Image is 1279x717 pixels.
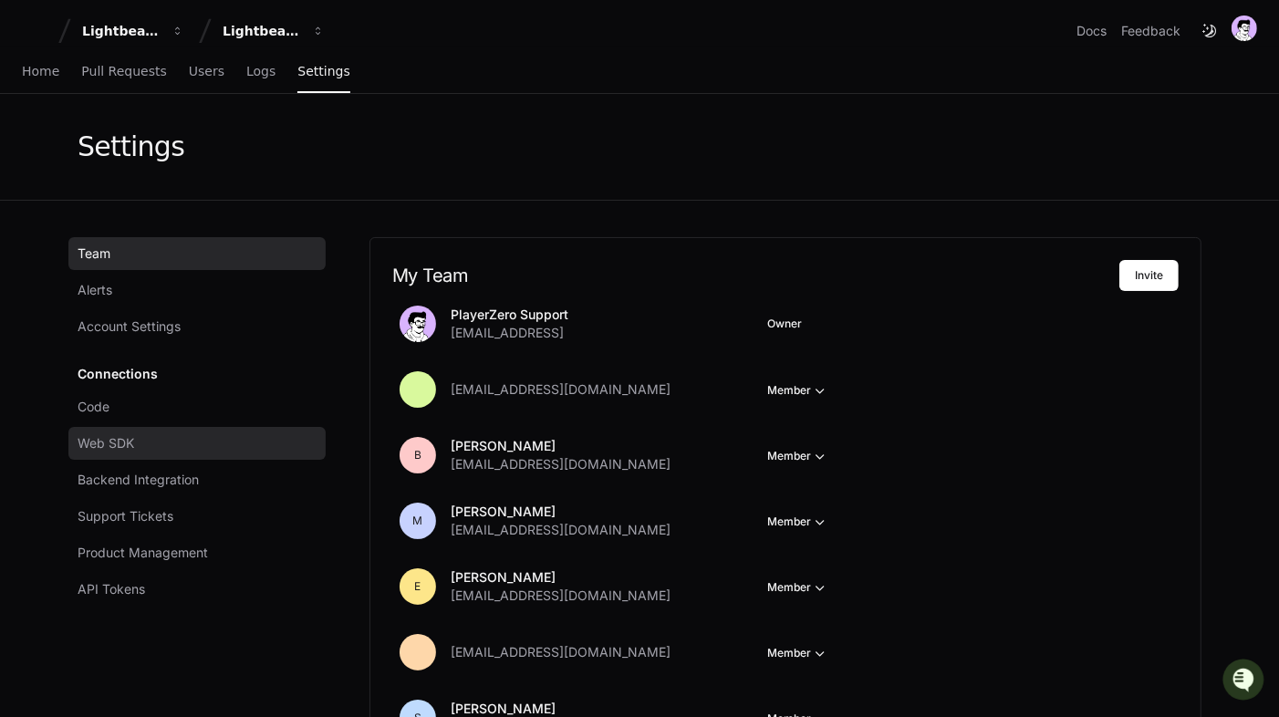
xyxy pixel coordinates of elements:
span: [EMAIL_ADDRESS][DOMAIN_NAME] [451,643,671,661]
a: Code [68,390,326,423]
button: Lightbeam Health Solutions [215,15,332,47]
a: Alerts [68,274,326,307]
span: Home [22,66,59,77]
img: avatar [400,306,436,342]
p: [PERSON_NAME] [451,568,671,587]
button: Member [767,578,829,597]
span: Team [78,244,110,263]
span: Logs [246,66,276,77]
button: Member [767,513,829,531]
span: Settings [297,66,349,77]
span: API Tokens [78,580,145,598]
div: Start new chat [62,136,299,154]
p: [PERSON_NAME] [451,503,671,521]
img: avatar [1232,16,1257,41]
a: Docs [1076,22,1107,40]
button: Start new chat [310,141,332,163]
h2: My Team [392,265,1119,286]
p: PlayerZero Support [451,306,568,324]
button: Feedback [1121,22,1180,40]
a: Product Management [68,536,326,569]
span: [EMAIL_ADDRESS] [451,324,564,342]
h1: E [415,579,421,594]
button: Member [767,447,829,465]
span: [EMAIL_ADDRESS][DOMAIN_NAME] [451,521,671,539]
div: Lightbeam Health Solutions [223,22,301,40]
span: Pylon [182,192,221,205]
button: Lightbeam Health [75,15,192,47]
div: Welcome [18,73,332,102]
h1: M [413,514,423,528]
a: Team [68,237,326,270]
span: Backend Integration [78,471,199,489]
span: Account Settings [78,317,181,336]
a: Settings [297,51,349,93]
a: Support Tickets [68,500,326,533]
span: Users [189,66,224,77]
span: Owner [767,317,802,331]
button: Member [767,381,829,400]
a: Powered byPylon [129,191,221,205]
span: Support Tickets [78,507,173,525]
span: [EMAIL_ADDRESS][DOMAIN_NAME] [451,380,671,399]
h1: B [414,448,421,462]
div: We're available if you need us! [62,154,231,169]
a: Pull Requests [81,51,166,93]
span: Code [78,398,109,416]
span: Product Management [78,544,208,562]
div: Lightbeam Health [82,22,161,40]
iframe: Open customer support [1221,657,1270,706]
img: PlayerZero [18,18,55,55]
span: Pull Requests [81,66,166,77]
img: 1756235613930-3d25f9e4-fa56-45dd-b3ad-e072dfbd1548 [18,136,51,169]
span: Web SDK [78,434,134,452]
a: Backend Integration [68,463,326,496]
span: Alerts [78,281,112,299]
button: Invite [1119,260,1179,291]
span: [EMAIL_ADDRESS][DOMAIN_NAME] [451,587,671,605]
a: API Tokens [68,573,326,606]
a: Account Settings [68,310,326,343]
a: Home [22,51,59,93]
a: Users [189,51,224,93]
span: [EMAIL_ADDRESS][DOMAIN_NAME] [451,455,671,473]
div: Settings [78,130,184,163]
a: Logs [246,51,276,93]
button: Member [767,644,829,662]
a: Web SDK [68,427,326,460]
p: [PERSON_NAME] [451,437,671,455]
